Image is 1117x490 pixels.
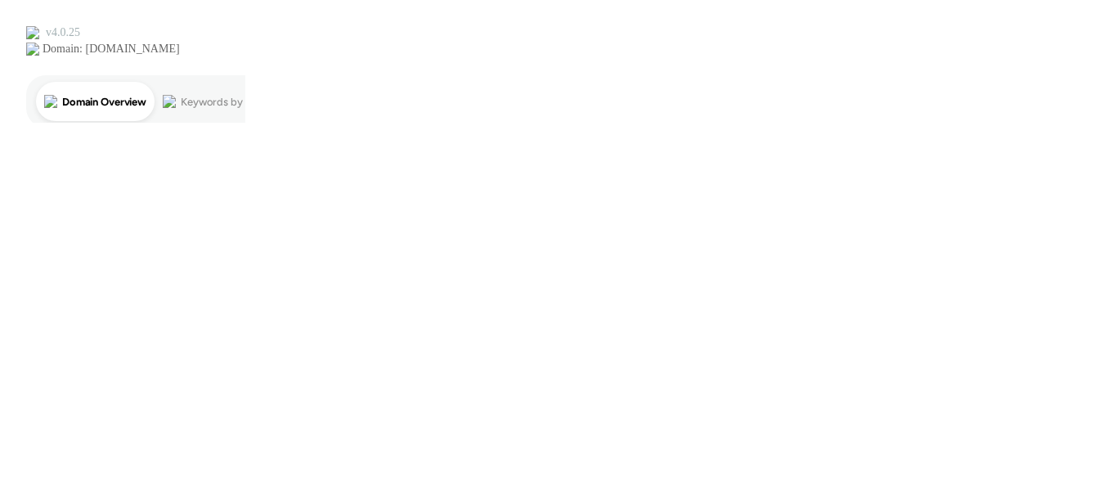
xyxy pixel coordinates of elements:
[44,95,57,108] img: tab_domain_overview_orange.svg
[26,43,39,56] img: website_grey.svg
[163,95,176,108] img: tab_keywords_by_traffic_grey.svg
[26,26,39,39] img: logo_orange.svg
[43,43,180,56] div: Domain: [DOMAIN_NAME]
[46,26,80,39] div: v 4.0.25
[181,97,276,107] div: Keywords by Traffic
[62,97,146,107] div: Domain Overview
